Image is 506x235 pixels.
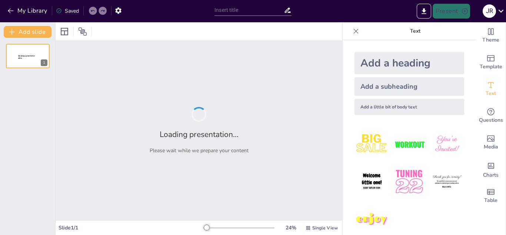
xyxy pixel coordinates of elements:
div: Add a little bit of body text [354,99,464,115]
div: Slide 1 / 1 [59,224,203,231]
img: 6.jpeg [430,164,464,199]
p: Please wait while we prepare your content [150,147,249,154]
input: Insert title [214,5,284,16]
div: Add images, graphics, shapes or video [476,129,506,156]
img: 2.jpeg [392,127,426,161]
div: Change the overall theme [476,22,506,49]
img: 3.jpeg [430,127,464,161]
div: J R [483,4,496,18]
span: Theme [482,36,499,44]
button: My Library [6,5,50,17]
div: 24 % [282,224,300,231]
div: Add a table [476,183,506,209]
button: Present [433,4,470,19]
span: Sendsteps presentation editor [18,55,35,59]
h2: Loading presentation... [160,129,239,140]
div: Add text boxes [476,76,506,102]
div: 1 [6,44,50,68]
div: Saved [56,7,79,14]
img: 5.jpeg [392,164,426,199]
span: Questions [479,116,503,124]
div: Add a subheading [354,77,464,96]
span: Charts [483,171,499,179]
span: Template [480,63,502,71]
div: Add a heading [354,52,464,74]
div: 1 [41,59,47,66]
div: Add charts and graphs [476,156,506,183]
span: Media [484,143,498,151]
div: Layout [59,26,70,37]
span: Position [78,27,87,36]
div: Get real-time input from your audience [476,102,506,129]
button: Export to PowerPoint [417,4,431,19]
div: Add ready made slides [476,49,506,76]
img: 4.jpeg [354,164,389,199]
button: J R [483,4,496,19]
span: Table [484,196,497,205]
span: Single View [312,225,338,231]
p: Text [362,22,469,40]
button: Add slide [4,26,51,38]
span: Text [486,89,496,98]
img: 1.jpeg [354,127,389,161]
